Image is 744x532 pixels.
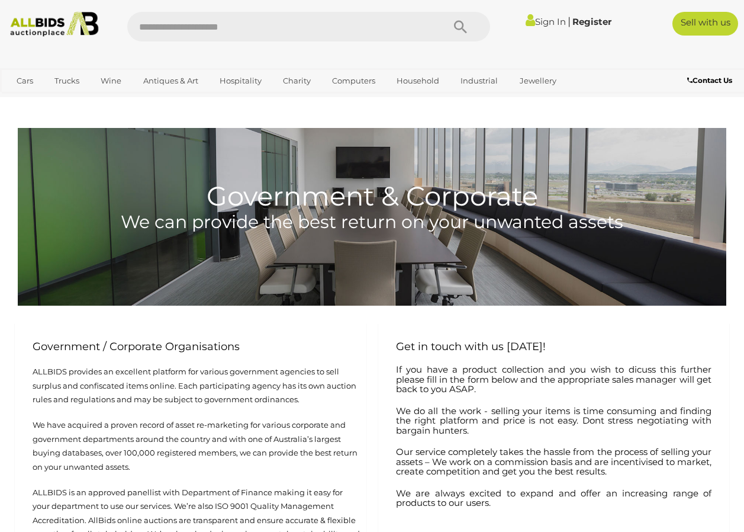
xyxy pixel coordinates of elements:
a: Jewellery [512,71,564,91]
h4: We are always excited to expand and offer an increasing range of products to our users. [396,489,712,508]
h4: If you have a product collection and you wish to dicuss this further please fill in the form belo... [396,365,712,395]
a: Cars [9,71,41,91]
h4: We can provide the best return on your unwanted assets [18,212,726,232]
a: Sports [53,91,92,110]
h4: Our service completely takes the hassle from the process of selling your assets – We work on a co... [396,447,712,477]
a: Hospitality [212,71,269,91]
h4: We do all the work - selling your items is time consuming and finding the right platform and pric... [396,406,712,436]
a: Industrial [453,71,505,91]
a: Sell with us [672,12,738,36]
a: Register [572,16,611,27]
a: Household [389,71,447,91]
button: Search [431,12,490,41]
a: Charity [275,71,318,91]
img: Allbids.com.au [5,12,104,37]
a: Sign In [526,16,566,27]
b: Contact Us [687,76,732,85]
a: Office [9,91,47,110]
a: Contact Us [687,74,735,87]
h2: Government / Corporate Organisations [33,341,349,353]
p: We have acquired a proven record of asset re-marketing for various corporate and government depar... [21,418,360,474]
h1: Government & Corporate [18,128,726,211]
a: Computers [324,71,383,91]
p: ALLBIDS provides an excellent platform for various government agencies to sell surplus and confis... [21,365,360,406]
span: | [568,15,571,28]
a: Trucks [47,71,87,91]
h2: Get in touch with us [DATE]! [396,341,712,353]
a: [GEOGRAPHIC_DATA] [98,91,198,110]
a: Wine [93,71,129,91]
a: Antiques & Art [136,71,206,91]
